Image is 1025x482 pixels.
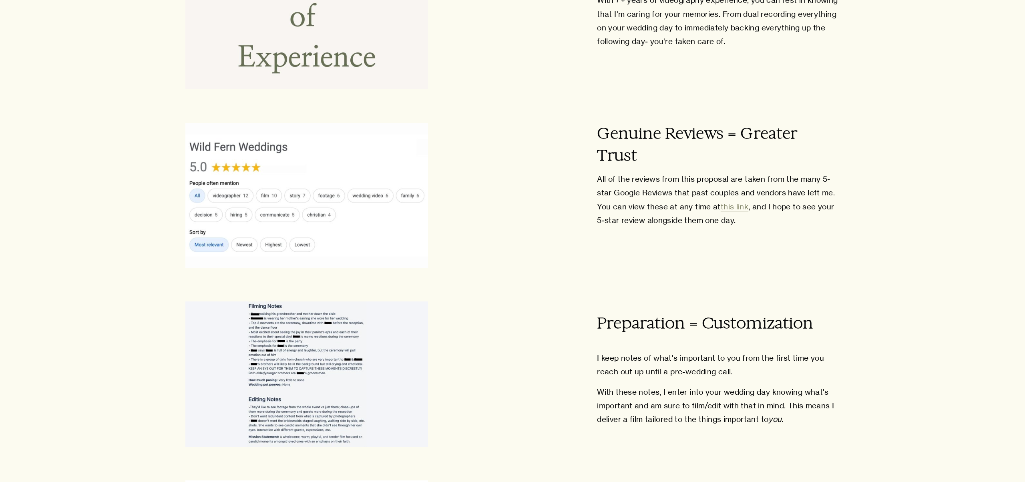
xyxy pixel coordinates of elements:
strong: Preparation = Customization [597,313,813,333]
a: this link [721,202,748,211]
strong: Genuine Reviews = Greater Trust [597,124,801,165]
em: you [768,414,782,424]
p: I keep notes of what's important to you from the first time you reach out up until a pre-wedding ... [597,351,840,379]
p: With these notes, I enter into your wedding day knowing what's important and am sure to film/edit... [597,385,840,426]
p: All of the reviews from this proposal are taken from the many 5-star Google Reviews that past cou... [597,172,840,227]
